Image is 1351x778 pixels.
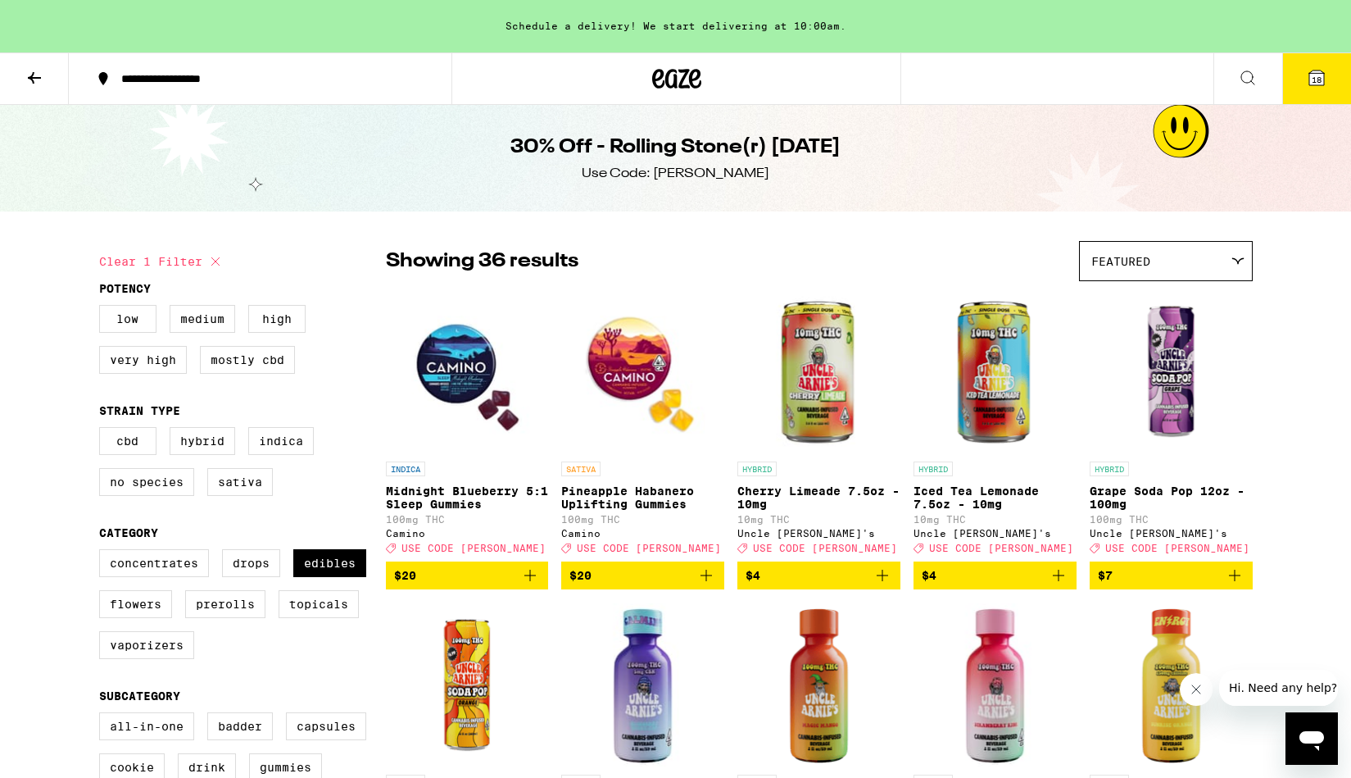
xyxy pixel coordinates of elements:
p: 100mg THC [1090,514,1253,525]
p: SATIVA [561,462,601,476]
button: 18 [1282,53,1351,104]
p: HYBRID [1090,462,1129,476]
span: Featured [1091,255,1150,268]
label: Very High [99,346,187,374]
img: Uncle Arnie's - Strawberry Kiwi 2oz Shot - 100mg [914,603,1077,767]
img: Uncle Arnie's - Grape Soda Pop 12oz - 100mg [1090,289,1253,453]
a: Open page for Grape Soda Pop 12oz - 100mg from Uncle Arnie's [1090,289,1253,562]
p: 10mg THC [914,514,1077,525]
label: No Species [99,468,194,496]
button: Add to bag [737,562,900,589]
p: 100mg THC [561,514,724,525]
label: All-In-One [99,712,194,740]
span: $7 [1098,569,1113,582]
label: Vaporizers [99,631,194,659]
div: Camino [561,528,724,539]
img: Camino - Midnight Blueberry 5:1 Sleep Gummies [386,289,549,453]
p: Pineapple Habanero Uplifting Gummies [561,485,724,511]
label: Concentrates [99,549,209,577]
span: 18 [1312,75,1322,84]
img: Uncle Arnie's - Cherry Limeade 7.5oz - 10mg [737,289,900,453]
div: Use Code: [PERSON_NAME] [582,165,769,183]
span: USE CODE [PERSON_NAME] [401,543,546,553]
label: Prerolls [185,590,265,618]
label: CBD [99,427,156,455]
label: Flowers [99,590,172,618]
button: Add to bag [1090,562,1253,589]
p: INDICA [386,462,425,476]
legend: Potency [99,282,151,295]
p: Grape Soda Pop 12oz - 100mg [1090,485,1253,511]
iframe: Message from company [1219,670,1338,706]
label: Medium [170,305,235,333]
a: Open page for Pineapple Habanero Uplifting Gummies from Camino [561,289,724,562]
img: Uncle Arnie's - Blueberry Night Cap 2oz Shot - 100mg [561,603,724,767]
a: Open page for Cherry Limeade 7.5oz - 10mg from Uncle Arnie's [737,289,900,562]
button: Add to bag [561,562,724,589]
label: Badder [207,712,273,740]
p: 100mg THC [386,514,549,525]
p: Iced Tea Lemonade 7.5oz - 10mg [914,485,1077,511]
span: $20 [569,569,592,582]
a: Open page for Midnight Blueberry 5:1 Sleep Gummies from Camino [386,289,549,562]
label: Sativa [207,468,273,496]
p: Cherry Limeade 7.5oz - 10mg [737,485,900,511]
button: Clear 1 filter [99,241,225,282]
p: 10mg THC [737,514,900,525]
label: Indica [248,427,314,455]
p: HYBRID [914,462,953,476]
legend: Strain Type [99,404,180,417]
span: $4 [746,569,760,582]
p: Showing 36 results [386,248,578,275]
label: Low [99,305,156,333]
button: Add to bag [386,562,549,589]
img: Uncle Arnie's - Orange Soda Pop 12oz - 100mg [386,603,549,767]
legend: Subcategory [99,689,180,703]
span: USE CODE [PERSON_NAME] [753,543,897,553]
span: $20 [394,569,416,582]
img: Uncle Arnie's - Iced Tea Lemonade 7.5oz - 10mg [914,289,1077,453]
iframe: Close message [1180,673,1213,706]
label: Topicals [279,590,359,618]
a: Open page for Iced Tea Lemonade 7.5oz - 10mg from Uncle Arnie's [914,289,1077,562]
label: Edibles [293,549,366,577]
iframe: Button to launch messaging window [1285,712,1338,765]
img: Camino - Pineapple Habanero Uplifting Gummies [561,289,724,453]
p: HYBRID [737,462,777,476]
label: Capsules [286,712,366,740]
span: USE CODE [PERSON_NAME] [577,543,721,553]
button: Add to bag [914,562,1077,589]
span: USE CODE [PERSON_NAME] [929,543,1073,553]
span: $4 [922,569,936,582]
div: Uncle [PERSON_NAME]'s [1090,528,1253,539]
h1: 30% Off - Rolling Stone(r) [DATE] [510,134,841,162]
div: Camino [386,528,549,539]
img: Uncle Arnie's - Sunrise Orange 2oz Shot - 100mg [1090,603,1253,767]
p: Midnight Blueberry 5:1 Sleep Gummies [386,485,549,511]
label: High [248,305,306,333]
img: Uncle Arnie's - Magic Mango 2oz Shot - 100mg [737,603,900,767]
legend: Category [99,526,158,539]
label: Mostly CBD [200,346,295,374]
span: USE CODE [PERSON_NAME] [1105,543,1249,553]
label: Drops [222,549,280,577]
label: Hybrid [170,427,235,455]
div: Uncle [PERSON_NAME]'s [737,528,900,539]
div: Uncle [PERSON_NAME]'s [914,528,1077,539]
